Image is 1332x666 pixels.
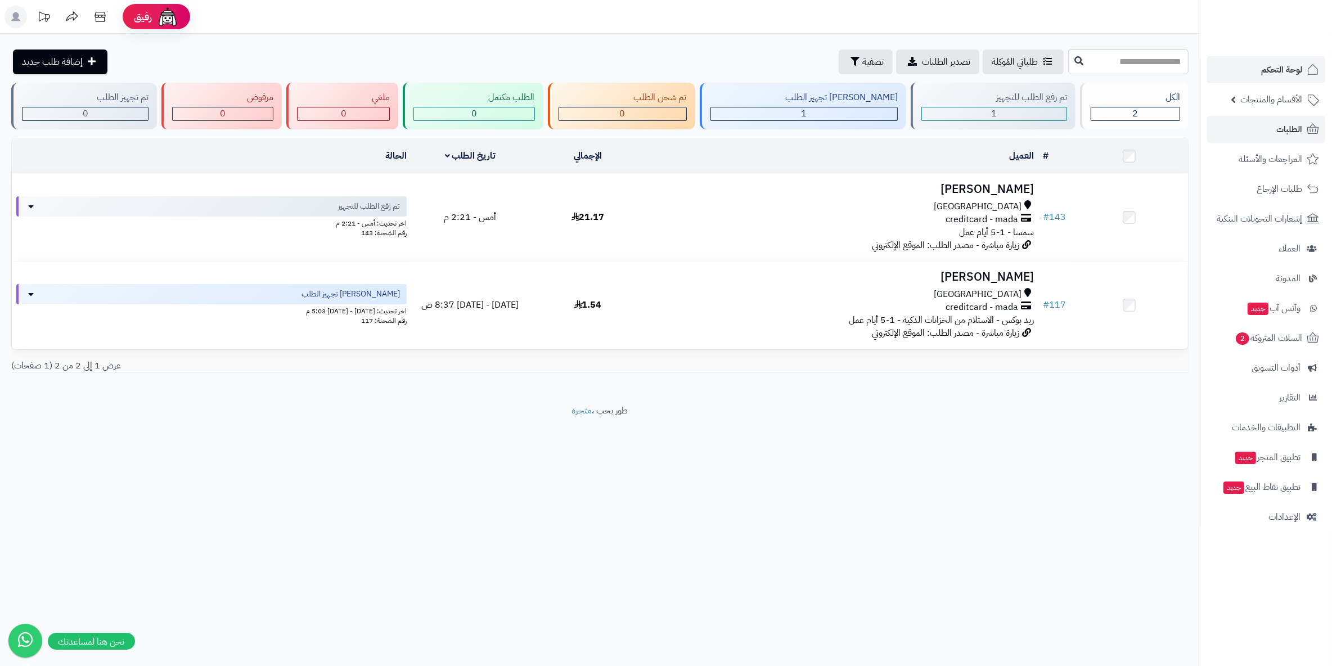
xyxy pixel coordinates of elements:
[156,6,179,28] img: ai-face.png
[361,316,407,326] span: رقم الشحنة: 117
[83,107,88,120] span: 0
[400,83,545,129] a: الطلب مكتمل 0
[1235,330,1302,346] span: السلات المتروكة
[22,55,83,69] span: إضافة طلب جديد
[711,107,897,120] div: 1
[159,83,284,129] a: مرفوض 0
[1279,390,1300,406] span: التقارير
[1207,354,1325,381] a: أدوات التسويق
[862,55,884,69] span: تصفية
[1223,481,1244,494] span: جديد
[220,107,226,120] span: 0
[1222,479,1300,495] span: تطبيق نقاط البيع
[571,210,605,224] span: 21.17
[546,83,697,129] a: تم شحن الطلب 0
[983,49,1064,74] a: طلباتي المُوكلة
[1207,235,1325,262] a: العملاء
[922,107,1066,120] div: 1
[1252,360,1300,376] span: أدوات التسويق
[1207,325,1325,352] a: السلات المتروكة2
[1279,241,1300,256] span: العملاء
[1268,509,1300,525] span: الإعدادات
[444,210,496,224] span: أمس - 2:21 م
[921,91,1067,104] div: تم رفع الطلب للتجهيز
[9,83,159,129] a: تم تجهيز الطلب 0
[1248,303,1268,315] span: جديد
[1235,452,1256,464] span: جديد
[1239,151,1302,167] span: المراجعات والأسئلة
[3,359,600,372] div: عرض 1 إلى 2 من 2 (1 صفحات)
[934,200,1021,213] span: [GEOGRAPHIC_DATA]
[1043,149,1048,163] a: #
[298,107,389,120] div: 0
[559,91,687,104] div: تم شحن الطلب
[341,107,346,120] span: 0
[445,149,496,163] a: تاريخ الطلب
[1207,116,1325,143] a: الطلبات
[13,49,107,74] a: إضافة طلب جديد
[934,288,1021,301] span: [GEOGRAPHIC_DATA]
[991,107,997,120] span: 1
[471,107,477,120] span: 0
[1078,83,1191,129] a: الكل2
[1043,298,1066,312] a: #117
[697,83,908,129] a: [PERSON_NAME] تجهيز الطلب 1
[801,107,807,120] span: 1
[1236,332,1249,345] span: 2
[16,304,407,316] div: اخر تحديث: [DATE] - [DATE] 5:03 م
[620,107,625,120] span: 0
[1240,92,1302,107] span: الأقسام والمنتجات
[172,91,273,104] div: مرفوض
[710,91,898,104] div: [PERSON_NAME] تجهيز الطلب
[1246,300,1300,316] span: وآتس آب
[22,107,148,120] div: 0
[1043,210,1049,224] span: #
[1261,62,1302,78] span: لوحة التحكم
[839,49,893,74] button: تصفية
[1207,265,1325,292] a: المدونة
[559,107,686,120] div: 0
[1232,420,1300,435] span: التطبيقات والخدمات
[1276,271,1300,286] span: المدونة
[1043,210,1066,224] a: #143
[284,83,400,129] a: ملغي 0
[301,289,400,300] span: [PERSON_NAME] تجهيز الطلب
[959,226,1034,239] span: سمسا - 1-5 أيام عمل
[1091,91,1180,104] div: الكل
[849,313,1034,327] span: ريد بوكس - الاستلام من الخزانات الذكية - 1-5 أيام عمل
[414,107,534,120] div: 0
[338,201,400,212] span: تم رفع الطلب للتجهيز
[922,55,970,69] span: تصدير الطلبات
[134,10,152,24] span: رفيق
[1276,121,1302,137] span: الطلبات
[574,298,602,312] span: 1.54
[173,107,273,120] div: 0
[361,228,407,238] span: رقم الشحنة: 143
[22,91,148,104] div: تم تجهيز الطلب
[946,213,1018,226] span: creditcard - mada
[651,183,1034,196] h3: [PERSON_NAME]
[1009,149,1034,163] a: العميل
[908,83,1078,129] a: تم رفع الطلب للتجهيز 1
[421,298,519,312] span: [DATE] - [DATE] 8:37 ص
[872,326,1019,340] span: زيارة مباشرة - مصدر الطلب: الموقع الإلكتروني
[1257,181,1302,197] span: طلبات الإرجاع
[1207,474,1325,501] a: تطبيق نقاط البيعجديد
[1207,503,1325,530] a: الإعدادات
[30,6,58,31] a: تحديثات المنصة
[1207,444,1325,471] a: تطبيق المتجرجديد
[872,238,1019,252] span: زيارة مباشرة - مصدر الطلب: الموقع الإلكتروني
[16,217,407,228] div: اخر تحديث: أمس - 2:21 م
[385,149,407,163] a: الحالة
[574,149,602,163] a: الإجمالي
[1207,205,1325,232] a: إشعارات التحويلات البنكية
[1217,211,1302,227] span: إشعارات التحويلات البنكية
[1207,56,1325,83] a: لوحة التحكم
[1207,414,1325,441] a: التطبيقات والخدمات
[651,271,1034,283] h3: [PERSON_NAME]
[572,404,592,417] a: متجرة
[1043,298,1049,312] span: #
[413,91,534,104] div: الطلب مكتمل
[1132,107,1138,120] span: 2
[297,91,390,104] div: ملغي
